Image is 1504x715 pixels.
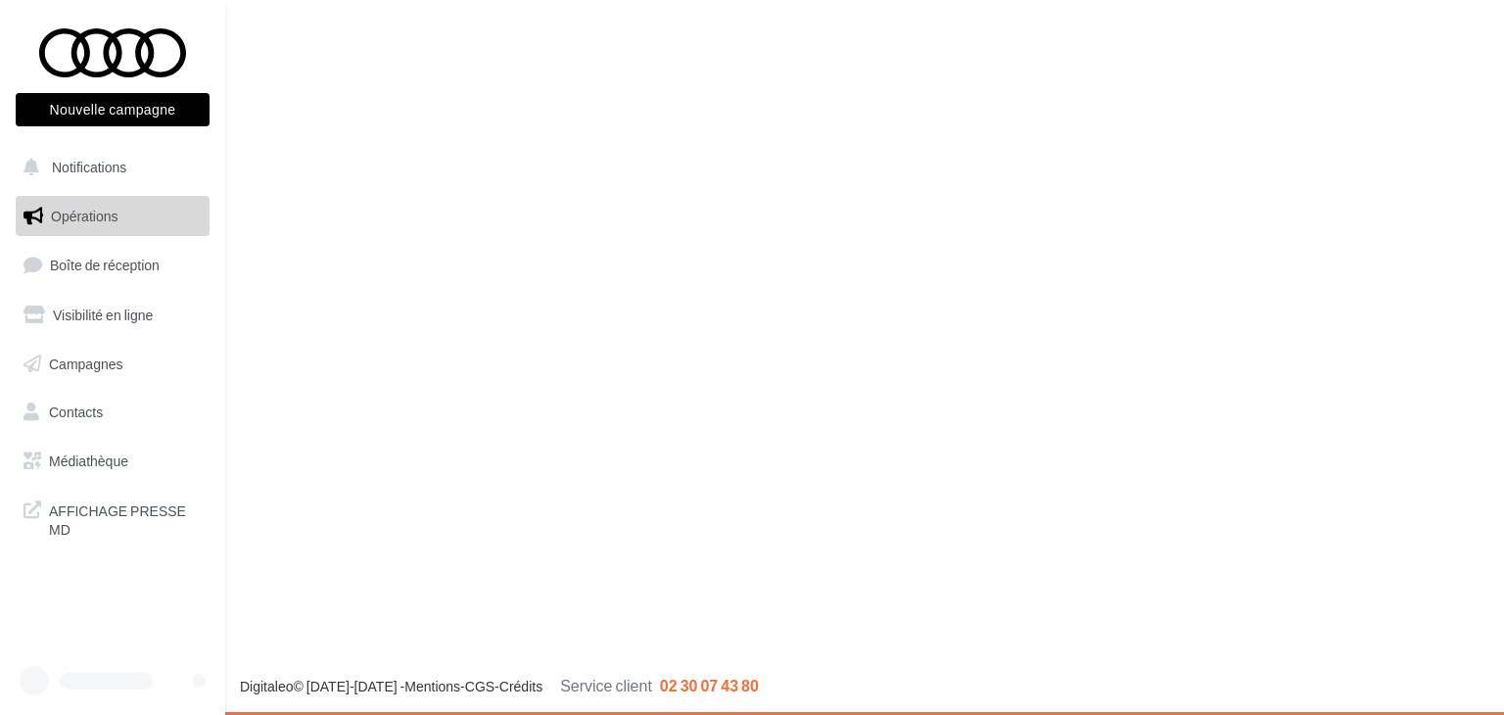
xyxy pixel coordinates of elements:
[240,678,759,694] span: © [DATE]-[DATE] - - -
[12,147,206,188] button: Notifications
[53,307,153,323] span: Visibilité en ligne
[240,678,293,694] a: Digitaleo
[49,355,123,371] span: Campagnes
[52,159,126,175] span: Notifications
[51,208,117,224] span: Opérations
[12,295,213,336] a: Visibilité en ligne
[465,678,494,694] a: CGS
[12,244,213,286] a: Boîte de réception
[49,453,128,469] span: Médiathèque
[12,344,213,385] a: Campagnes
[12,490,213,548] a: AFFICHAGE PRESSE MD
[49,404,103,420] span: Contacts
[560,676,652,694] span: Service client
[660,676,759,694] span: 02 30 07 43 80
[16,93,210,126] button: Nouvelle campagne
[12,392,213,433] a: Contacts
[49,498,202,540] span: AFFICHAGE PRESSE MD
[404,678,460,694] a: Mentions
[12,196,213,237] a: Opérations
[12,441,213,482] a: Médiathèque
[50,257,160,273] span: Boîte de réception
[499,678,542,694] a: Crédits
